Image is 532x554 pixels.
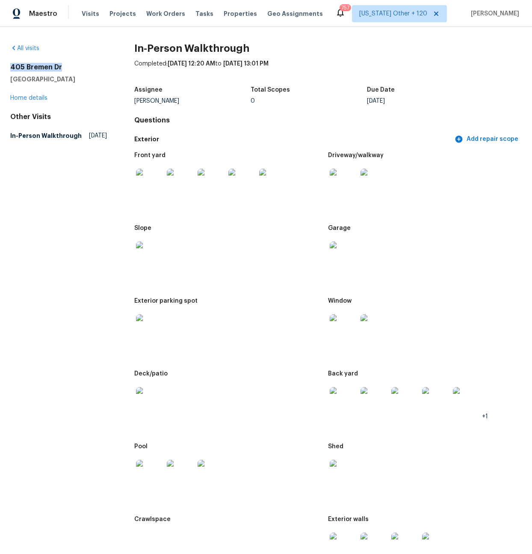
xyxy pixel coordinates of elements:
h5: [GEOGRAPHIC_DATA] [10,75,107,83]
div: 0 [251,98,367,104]
span: [PERSON_NAME] [467,9,519,18]
h5: Total Scopes [251,87,290,93]
span: [DATE] 13:01 PM [223,61,269,67]
h5: Due Date [367,87,395,93]
a: Home details [10,95,47,101]
h4: Questions [134,116,522,125]
h5: Shed [328,444,343,450]
h5: Garage [328,225,351,231]
span: [DATE] 12:20 AM [168,61,215,67]
h5: Exterior walls [328,516,369,522]
span: Work Orders [146,9,185,18]
h5: Window [328,298,352,304]
h5: Crawlspace [134,516,171,522]
span: [DATE] [89,131,107,140]
span: Add repair scope [456,134,518,145]
div: Other Visits [10,113,107,121]
h5: Assignee [134,87,163,93]
h5: Front yard [134,152,166,158]
h5: Exterior [134,135,453,144]
div: 757 [341,3,349,12]
h2: In-Person Walkthrough [134,44,522,53]
h5: Exterior parking spot [134,298,198,304]
span: Tasks [195,11,213,17]
h5: In-Person Walkthrough [10,131,82,140]
h5: Deck/patio [134,371,168,377]
a: In-Person Walkthrough[DATE] [10,128,107,143]
h5: Pool [134,444,148,450]
h5: Back yard [328,371,358,377]
div: Completed: to [134,60,522,82]
span: Maestro [29,9,57,18]
span: Geo Assignments [267,9,323,18]
h5: Driveway/walkway [328,152,384,158]
div: [PERSON_NAME] [134,98,251,104]
div: [DATE] [367,98,483,104]
span: Visits [82,9,99,18]
button: Add repair scope [453,131,522,147]
span: +1 [482,414,488,420]
a: All visits [10,45,39,51]
h2: 405 Bremen Dr [10,63,107,71]
span: [US_STATE] Other + 120 [359,9,427,18]
h5: Slope [134,225,151,231]
span: Properties [224,9,257,18]
span: Projects [109,9,136,18]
